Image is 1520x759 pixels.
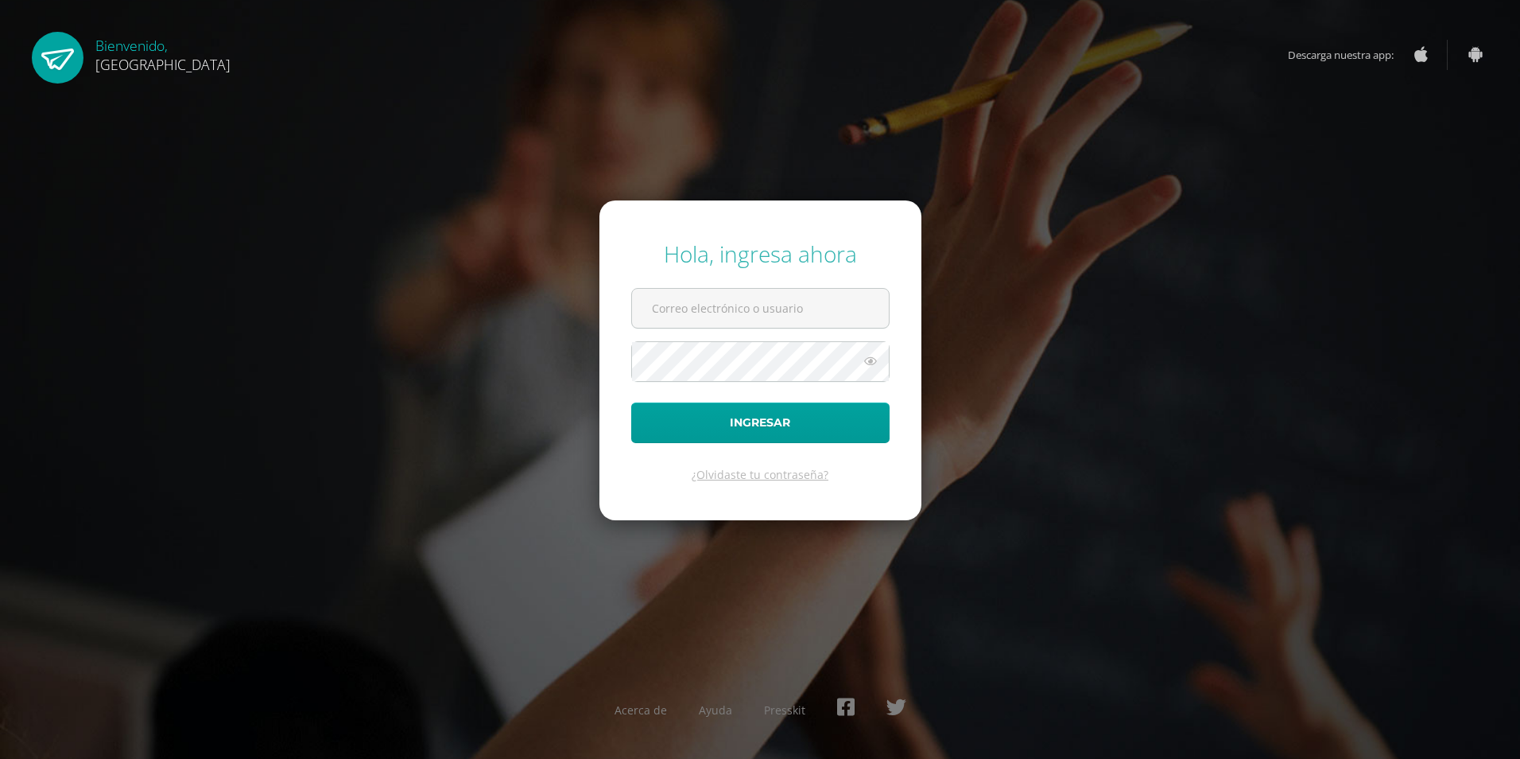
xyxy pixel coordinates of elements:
[631,239,890,269] div: Hola, ingresa ahora
[692,467,828,482] a: ¿Olvidaste tu contraseña?
[699,703,732,718] a: Ayuda
[615,703,667,718] a: Acerca de
[95,55,231,74] span: [GEOGRAPHIC_DATA]
[95,32,231,74] div: Bienvenido,
[631,403,890,443] button: Ingresar
[632,289,889,328] input: Correo electrónico o usuario
[764,703,805,718] a: Presskit
[1288,40,1409,70] span: Descarga nuestra app:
